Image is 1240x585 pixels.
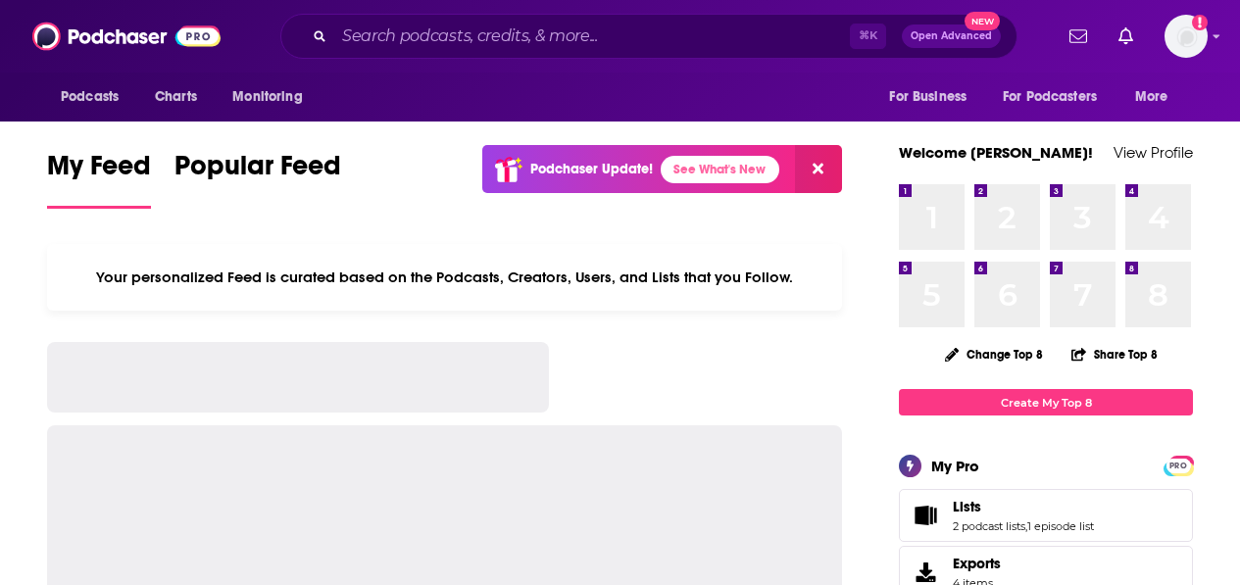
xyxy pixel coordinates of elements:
a: Welcome [PERSON_NAME]! [899,143,1093,162]
span: Popular Feed [174,149,341,194]
a: Create My Top 8 [899,389,1193,415]
a: PRO [1166,458,1190,472]
a: See What's New [661,156,779,183]
button: Show profile menu [1165,15,1208,58]
p: Podchaser Update! [530,161,653,177]
a: Lists [906,502,945,529]
button: Share Top 8 [1070,335,1159,373]
a: Show notifications dropdown [1111,20,1141,53]
span: PRO [1166,459,1190,473]
button: open menu [47,78,144,116]
span: Exports [953,555,1001,572]
span: Logged in as kindrieri [1165,15,1208,58]
button: open menu [219,78,327,116]
a: View Profile [1114,143,1193,162]
img: User Profile [1165,15,1208,58]
span: My Feed [47,149,151,194]
span: Podcasts [61,83,119,111]
a: 2 podcast lists [953,519,1025,533]
span: For Business [889,83,967,111]
input: Search podcasts, credits, & more... [334,21,850,52]
span: ⌘ K [850,24,886,49]
div: Your personalized Feed is curated based on the Podcasts, Creators, Users, and Lists that you Follow. [47,244,842,311]
div: Search podcasts, credits, & more... [280,14,1017,59]
div: My Pro [931,457,979,475]
button: open menu [875,78,991,116]
span: Open Advanced [911,31,992,41]
span: Charts [155,83,197,111]
button: Change Top 8 [933,342,1055,366]
svg: Add a profile image [1192,15,1208,30]
a: Lists [953,498,1094,515]
span: For Podcasters [1003,83,1097,111]
a: My Feed [47,149,151,209]
img: Podchaser - Follow, Share and Rate Podcasts [32,18,221,55]
a: Show notifications dropdown [1062,20,1095,53]
button: open menu [990,78,1125,116]
button: Open AdvancedNew [902,24,1001,48]
span: Monitoring [232,83,302,111]
span: Lists [953,498,981,515]
button: open menu [1121,78,1193,116]
span: , [1025,519,1027,533]
span: New [965,12,1000,30]
span: More [1135,83,1168,111]
a: 1 episode list [1027,519,1094,533]
span: Lists [899,489,1193,542]
a: Popular Feed [174,149,341,209]
a: Charts [142,78,209,116]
